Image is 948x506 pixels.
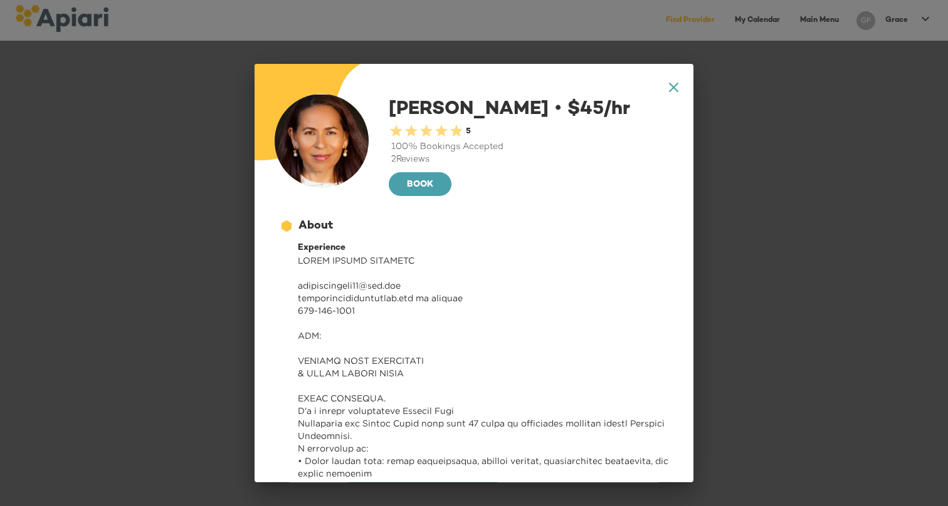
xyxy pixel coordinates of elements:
[275,94,369,188] img: user-photo-123-1738613162315.jpeg
[389,172,451,196] button: BOOK
[389,141,673,153] div: 100 % Bookings Accepted
[549,100,630,120] span: $ 45 /hr
[298,242,668,254] div: Experience
[399,177,441,193] span: BOOK
[389,153,673,166] div: 2 Reviews
[298,218,333,234] div: About
[464,126,471,138] div: 5
[389,94,673,198] div: [PERSON_NAME]
[554,97,562,117] span: •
